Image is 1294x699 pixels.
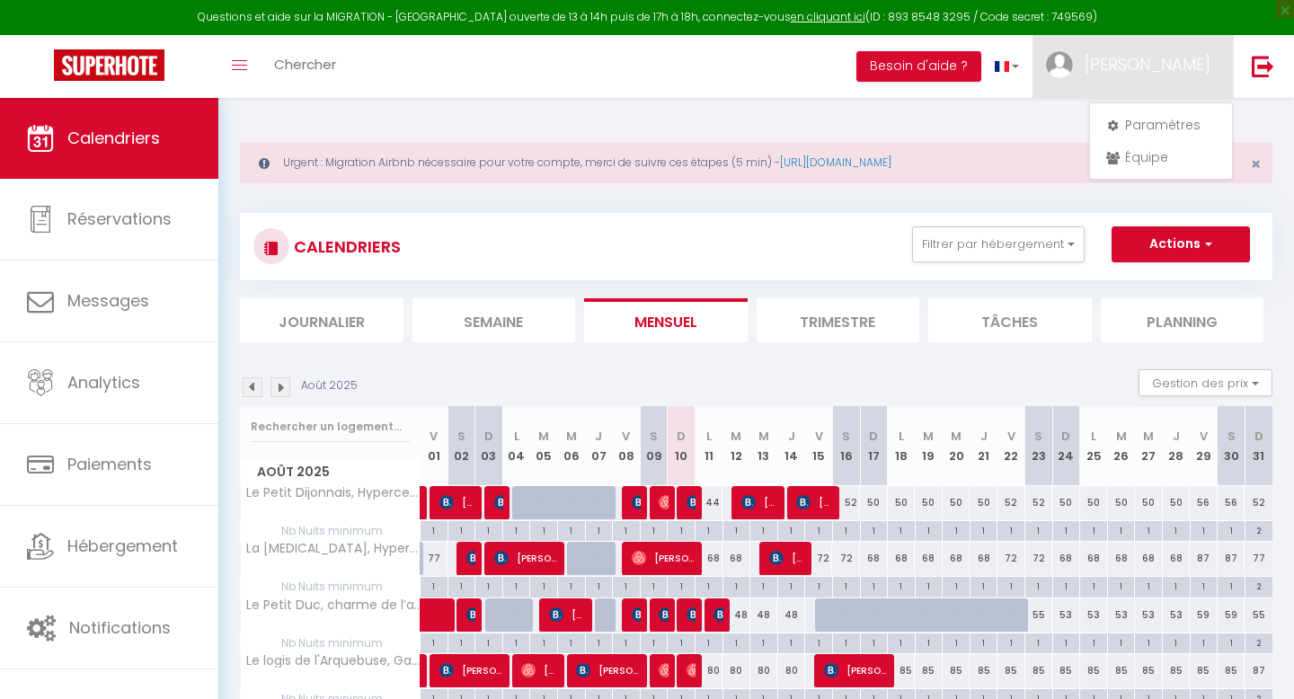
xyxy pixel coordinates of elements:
[1245,521,1272,538] div: 2
[1219,624,1294,699] iframe: LiveChat chat widget
[1218,406,1245,486] th: 30
[750,577,777,594] div: 1
[696,633,722,650] div: 1
[448,521,475,538] div: 1
[1034,428,1042,445] abbr: S
[1033,35,1233,98] a: ... [PERSON_NAME]
[1163,598,1191,632] div: 53
[997,542,1025,575] div: 72
[722,654,750,687] div: 80
[576,653,641,687] span: [PERSON_NAME]
[530,406,558,486] th: 05
[1107,486,1135,519] div: 50
[723,521,750,538] div: 1
[1052,486,1080,519] div: 50
[1191,633,1218,650] div: 1
[1116,428,1127,445] abbr: M
[1053,521,1080,538] div: 1
[1108,521,1135,538] div: 1
[514,428,519,445] abbr: L
[888,521,915,538] div: 1
[1025,486,1053,519] div: 52
[1245,486,1272,519] div: 52
[997,633,1024,650] div: 1
[916,577,943,594] div: 1
[659,485,668,519] span: [PERSON_NAME]
[824,653,889,687] span: [PERSON_NAME]
[659,653,668,687] span: [PERSON_NAME]
[668,577,695,594] div: 1
[758,428,769,445] abbr: M
[1190,542,1218,575] div: 87
[888,542,916,575] div: 68
[1135,406,1163,486] th: 27
[778,633,805,650] div: 1
[888,577,915,594] div: 1
[888,406,916,486] th: 18
[640,406,668,486] th: 09
[980,428,988,445] abbr: J
[915,542,943,575] div: 68
[439,485,476,519] span: [PERSON_NAME]
[951,428,962,445] abbr: M
[1190,406,1218,486] th: 29
[869,428,878,445] abbr: D
[943,633,970,650] div: 1
[1218,486,1245,519] div: 56
[1080,654,1108,687] div: 85
[421,633,448,650] div: 1
[723,633,750,650] div: 1
[928,298,1092,342] li: Tâches
[530,521,557,538] div: 1
[805,577,832,594] div: 1
[641,577,668,594] div: 1
[244,542,423,555] span: La [MEDICAL_DATA], Hypercentre, calme
[687,653,696,687] span: [PERSON_NAME]
[494,485,503,519] span: [PERSON_NAME]
[584,298,748,342] li: Mensuel
[832,542,860,575] div: 72
[1218,542,1245,575] div: 87
[750,521,777,538] div: 1
[750,633,777,650] div: 1
[1052,406,1080,486] th: 24
[1252,55,1274,77] img: logout
[659,597,668,632] span: [PERSON_NAME]
[1095,110,1228,140] a: Paramètres
[943,406,970,486] th: 20
[448,577,475,594] div: 1
[448,406,475,486] th: 02
[970,486,997,519] div: 50
[777,654,805,687] div: 80
[1091,428,1096,445] abbr: L
[861,633,888,650] div: 1
[566,428,577,445] abbr: M
[1163,406,1191,486] th: 28
[888,654,916,687] div: 85
[769,541,806,575] span: [PERSON_NAME]
[530,633,557,650] div: 1
[815,428,823,445] abbr: V
[289,226,401,267] h3: CALENDRIERS
[722,598,750,632] div: 48
[943,577,970,594] div: 1
[777,406,805,486] th: 14
[241,577,420,597] span: Nb Nuits minimum
[251,411,410,443] input: Rechercher un logement...
[1245,598,1272,632] div: 55
[1080,406,1108,486] th: 25
[530,577,557,594] div: 1
[1080,577,1107,594] div: 1
[1135,598,1163,632] div: 53
[888,633,915,650] div: 1
[1135,521,1162,538] div: 1
[1107,598,1135,632] div: 53
[586,633,613,650] div: 1
[1218,577,1245,594] div: 1
[613,577,640,594] div: 1
[595,428,602,445] abbr: J
[778,577,805,594] div: 1
[622,428,630,445] abbr: V
[832,406,860,486] th: 16
[261,35,350,98] a: Chercher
